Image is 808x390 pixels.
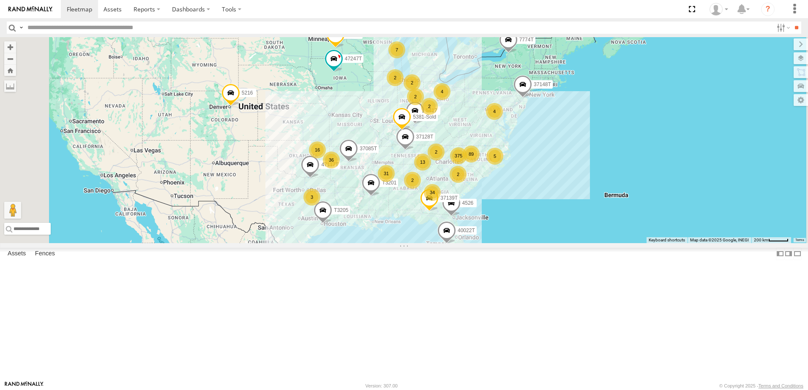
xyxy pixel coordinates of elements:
a: Terms and Conditions [759,383,803,388]
span: 37139T [440,195,458,201]
label: Search Filter Options [773,22,792,34]
a: Terms (opens in new tab) [795,238,804,242]
span: 37128T [416,134,434,140]
label: Assets [3,248,30,260]
button: Map Scale: 200 km per 44 pixels [751,237,791,243]
div: 31 [378,165,395,182]
div: 4 [486,103,503,120]
div: 2 [421,98,438,115]
label: Search Query [18,22,25,34]
span: 47247T [345,56,362,62]
div: © Copyright 2025 - [719,383,803,388]
div: 89 [463,146,480,162]
div: 375 [450,147,467,164]
span: 5381-Sold [413,114,436,120]
div: 7 [388,41,405,58]
img: rand-logo.svg [8,6,52,12]
div: 36 [323,152,340,168]
div: 2 [450,166,467,183]
a: Visit our Website [5,382,44,390]
span: 200 km [754,238,768,242]
div: Dwight Wallace [707,3,731,16]
span: 37085T [360,146,377,152]
div: 16 [309,141,326,158]
label: Dock Summary Table to the Right [784,248,793,260]
span: 5216 [242,90,253,96]
button: Drag Pegman onto the map to open Street View [4,202,21,219]
div: 2 [428,144,445,160]
span: 40022T [458,227,475,233]
button: Zoom out [4,53,16,65]
div: 2 [404,74,420,91]
div: Version: 307.00 [366,383,398,388]
span: Map data ©2025 Google, INEGI [690,238,749,242]
span: T3201 [382,180,396,186]
div: 2 [404,172,421,189]
label: Dock Summary Table to the Left [776,248,784,260]
div: 3 [303,189,320,206]
div: 4 [434,83,450,100]
span: 47117T [321,162,338,168]
span: 37148T [534,81,551,87]
button: Zoom in [4,41,16,53]
div: 34 [424,184,441,201]
div: 5 [486,148,503,165]
button: Keyboard shortcuts [649,237,685,243]
button: Zoom Home [4,65,16,76]
div: 2 [387,69,404,86]
span: 7774T [519,37,534,43]
label: Map Settings [794,94,808,106]
span: 4526 [462,200,474,206]
label: Measure [4,80,16,92]
div: 13 [414,154,431,171]
div: 2 [407,88,424,105]
span: T3205 [334,207,348,213]
label: Fences [31,248,59,260]
i: ? [761,3,775,16]
label: Hide Summary Table [793,248,802,260]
